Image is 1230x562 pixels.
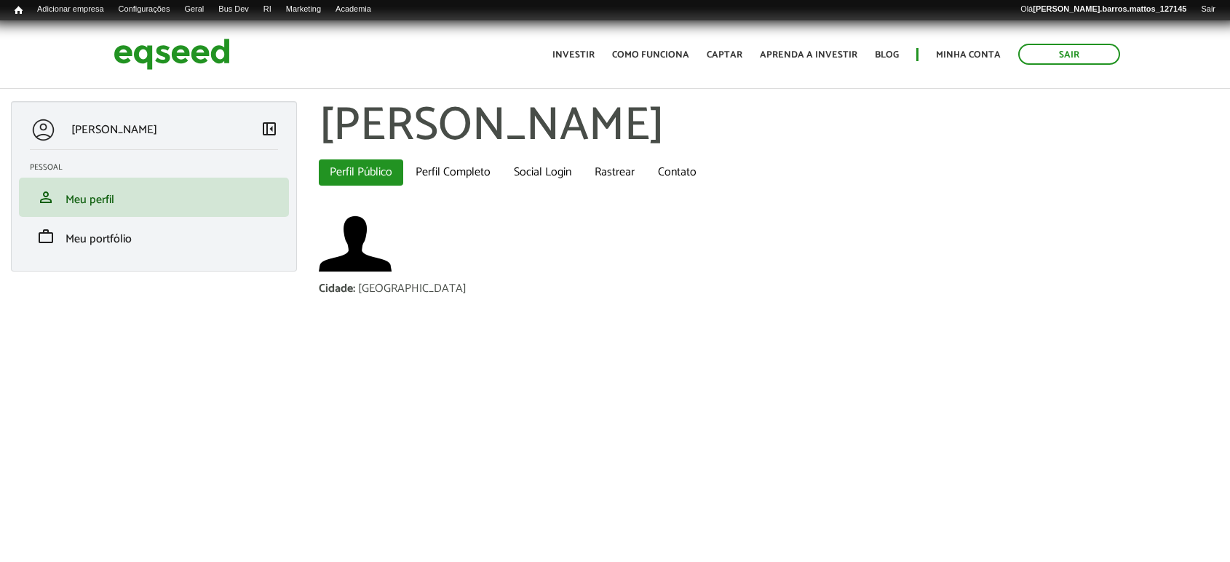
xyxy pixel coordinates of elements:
p: [PERSON_NAME] [71,123,157,137]
a: Colapsar menu [261,120,278,140]
a: Perfil Público [319,159,403,186]
a: Blog [875,50,899,60]
div: Cidade [319,283,358,295]
img: EqSeed [114,35,230,74]
a: RI [256,4,279,15]
a: Captar [707,50,742,60]
a: workMeu portfólio [30,228,278,245]
a: Marketing [279,4,328,15]
h1: [PERSON_NAME] [319,101,1220,152]
span: Meu perfil [66,190,114,210]
span: Início [15,5,23,15]
h2: Pessoal [30,163,289,172]
span: work [37,228,55,245]
li: Meu portfólio [19,217,289,256]
a: Rastrear [584,159,646,186]
a: Bus Dev [211,4,256,15]
a: Adicionar empresa [30,4,111,15]
a: Sair [1018,44,1120,65]
strong: [PERSON_NAME].barros.mattos_127145 [1033,4,1186,13]
a: personMeu perfil [30,189,278,206]
div: [GEOGRAPHIC_DATA] [358,283,467,295]
a: Geral [177,4,211,15]
span: left_panel_close [261,120,278,138]
a: Ver perfil do usuário. [319,207,392,280]
a: Social Login [503,159,582,186]
span: : [353,279,355,298]
a: Início [7,4,30,17]
span: Meu portfólio [66,229,132,249]
a: Como funciona [612,50,689,60]
a: Contato [647,159,707,186]
a: Investir [552,50,595,60]
span: person [37,189,55,206]
li: Meu perfil [19,178,289,217]
img: Foto de Natalia de Barros Silva Mattos [319,207,392,280]
a: Configurações [111,4,178,15]
a: Academia [328,4,378,15]
a: Minha conta [936,50,1001,60]
a: Aprenda a investir [760,50,857,60]
a: Sair [1194,4,1223,15]
a: Perfil Completo [405,159,501,186]
a: Olá[PERSON_NAME].barros.mattos_127145 [1013,4,1194,15]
